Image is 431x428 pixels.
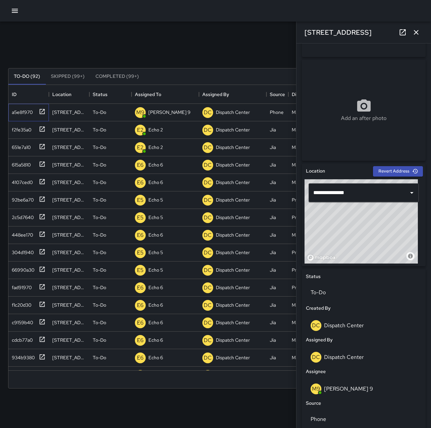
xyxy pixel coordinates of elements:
p: Dispatch Center [216,214,250,221]
p: DC [204,336,212,344]
p: Echo 6 [148,354,163,361]
div: Pressure Washing [292,249,327,256]
div: Maintenance [292,232,319,238]
p: DC [204,231,212,239]
p: To-Do [93,267,106,273]
div: 1904 Franklin Street [52,161,86,168]
div: Jia [270,249,276,256]
div: 4107ced0 [9,176,33,186]
div: Maintenance [292,319,319,326]
p: Echo 5 [148,267,163,273]
p: Dispatch Center [216,284,250,291]
p: Echo 5 [148,249,163,256]
p: To-Do [93,319,106,326]
p: Echo 6 [148,232,163,238]
div: 2216 Broadway [52,144,86,151]
p: To-Do [93,214,106,221]
p: To-Do [93,232,106,238]
p: Echo 6 [148,302,163,308]
p: E6 [137,301,144,309]
div: 410 21st Street [52,232,86,238]
div: Assigned By [199,85,266,104]
div: Maintenance [292,337,319,343]
p: E5 [137,249,144,257]
p: Dispatch Center [216,161,250,168]
p: E6 [137,231,144,239]
p: E6 [137,179,144,187]
p: Dispatch Center [216,126,250,133]
p: Dispatch Center [216,249,250,256]
div: 1904 Franklin Street [52,179,86,186]
div: 651e7a10 [9,141,31,151]
div: 1212 Broadway [52,267,86,273]
p: To-Do [93,179,106,186]
button: Skipped (99+) [46,68,90,85]
div: Jia [270,319,276,326]
p: Echo 6 [148,284,163,291]
p: DC [204,109,212,117]
p: Dispatch Center [216,354,250,361]
div: Status [93,85,108,104]
div: 440 11th Street [52,319,86,326]
div: Maintenance [292,144,319,151]
p: E5 [137,266,144,274]
p: E6 [137,336,144,344]
p: DC [204,301,212,309]
div: Maintenance [292,126,319,133]
p: To-Do [93,337,106,343]
div: c9159b40 [9,316,33,326]
p: Dispatch Center [216,232,250,238]
button: Completed (99+) [90,68,144,85]
p: E6 [137,319,144,327]
div: 505 17th Street [52,214,86,221]
div: Jia [270,144,276,151]
div: ID [12,85,17,104]
div: Maintenance [292,109,319,116]
p: Dispatch Center [216,179,250,186]
div: Source [270,85,285,104]
p: To-Do [93,249,106,256]
div: 934b9380 [9,351,35,361]
div: Phone [270,109,284,116]
p: Echo 6 [148,161,163,168]
div: f2fe35a0 [9,124,31,133]
p: E2 [137,126,144,134]
div: 448ee170 [9,229,33,238]
div: Status [89,85,132,104]
div: Pressure Washing [292,214,327,221]
div: Assigned By [202,85,229,104]
p: Dispatch Center [216,319,250,326]
p: To-Do [93,144,106,151]
div: Source [266,85,288,104]
p: DC [204,161,212,169]
div: a6d56fa0 [9,369,32,378]
p: DC [204,354,212,362]
p: Echo 5 [148,214,163,221]
div: Maintenance [292,302,319,308]
div: Assigned To [135,85,161,104]
p: DC [204,214,212,222]
div: ID [8,85,49,104]
p: DC [204,179,212,187]
div: Jia [270,354,276,361]
p: Echo 2 [148,126,163,133]
div: 386 14th Street [52,109,86,116]
div: Jia [270,302,276,308]
div: 1319 Franklin Street [52,337,86,343]
p: E6 [137,161,144,169]
p: DC [204,126,212,134]
p: Dispatch Center [216,144,250,151]
p: Echo 6 [148,179,163,186]
p: To-Do [93,161,106,168]
div: 440 11th Street [52,302,86,308]
div: Jia [270,161,276,168]
p: To-Do [93,284,106,291]
div: Maintenance [292,161,319,168]
div: 1225 Franklin Street [52,126,86,133]
div: 615a5810 [9,159,31,168]
p: DC [204,249,212,257]
p: [PERSON_NAME] 9 [148,109,191,116]
div: 400 14th Street [52,354,86,361]
div: Jia [270,337,276,343]
p: Echo 6 [148,319,163,326]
